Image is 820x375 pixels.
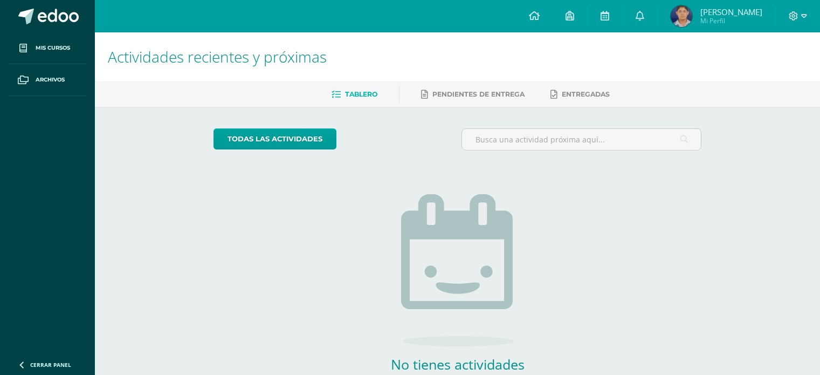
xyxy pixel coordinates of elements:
[550,86,610,103] a: Entregadas
[108,46,327,67] span: Actividades recientes y próximas
[401,194,514,346] img: no_activities.png
[462,129,701,150] input: Busca una actividad próxima aquí...
[30,361,71,369] span: Cerrar panel
[345,90,377,98] span: Tablero
[700,6,762,17] span: [PERSON_NAME]
[36,44,70,52] span: Mis cursos
[421,86,525,103] a: Pendientes de entrega
[700,16,762,25] span: Mi Perfil
[9,64,86,96] a: Archivos
[213,128,336,149] a: todas las Actividades
[671,5,692,27] img: 04ad1a66cd7e658e3e15769894bcf075.png
[562,90,610,98] span: Entregadas
[332,86,377,103] a: Tablero
[350,355,566,373] h2: No tienes actividades
[432,90,525,98] span: Pendientes de entrega
[9,32,86,64] a: Mis cursos
[36,76,65,84] span: Archivos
